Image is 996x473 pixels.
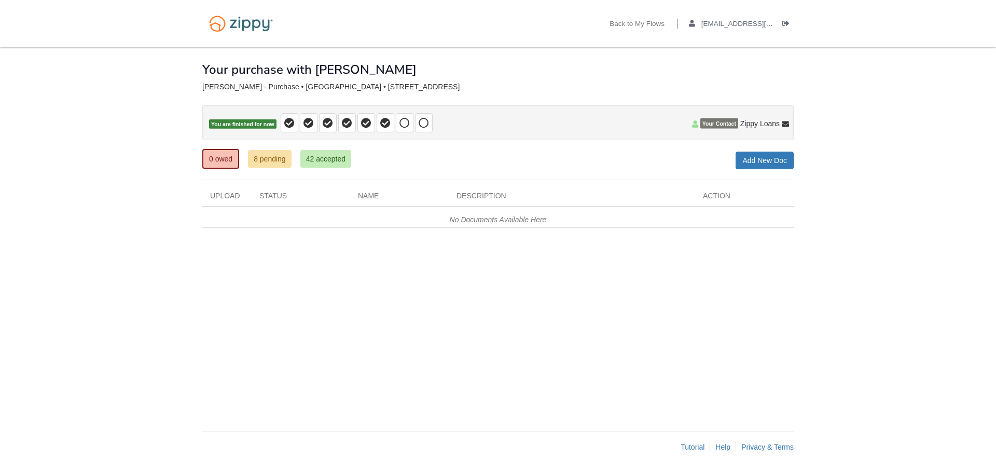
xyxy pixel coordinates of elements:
[782,20,794,30] a: Log out
[701,20,820,28] span: dylanfarr95@gmail.com
[350,191,449,206] div: Name
[202,191,252,206] div: Upload
[681,443,704,451] a: Tutorial
[689,20,820,30] a: edit profile
[252,191,350,206] div: Status
[248,150,292,168] a: 8 pending
[741,443,794,451] a: Privacy & Terms
[610,20,665,30] a: Back to My Flows
[202,63,417,76] h1: Your purchase with [PERSON_NAME]
[300,150,351,168] a: 42 accepted
[209,119,276,129] span: You are finished for now
[695,191,794,206] div: Action
[715,443,730,451] a: Help
[202,149,239,169] a: 0 owed
[449,191,695,206] div: Description
[450,215,547,224] em: No Documents Available Here
[202,10,280,37] img: Logo
[202,83,794,91] div: [PERSON_NAME] - Purchase • [GEOGRAPHIC_DATA] • [STREET_ADDRESS]
[740,118,780,129] span: Zippy Loans
[736,152,794,169] a: Add New Doc
[700,118,738,129] span: Your Contact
